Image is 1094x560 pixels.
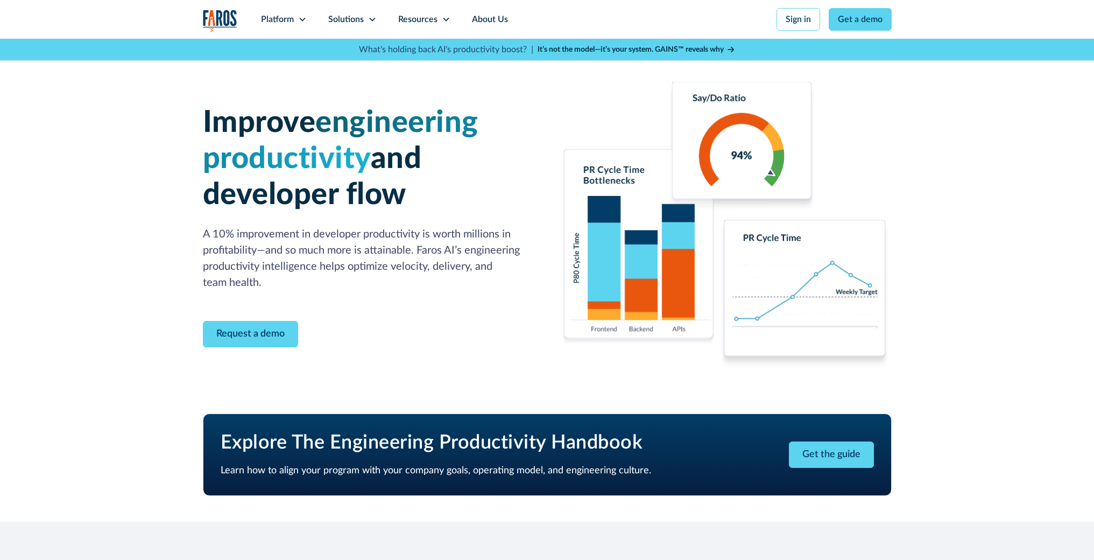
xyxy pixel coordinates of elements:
[359,43,533,56] p: What's holding back AI's productivity boost? |
[203,321,298,347] a: Contact Modal
[777,8,820,31] a: Sign in
[203,108,478,174] span: engineering productivity
[203,10,237,32] a: home
[203,10,237,32] img: Logo of the analytics and reporting company Faros.
[261,13,294,26] div: Platform
[221,464,737,478] p: Learn how to align your program with your company goals, operating model, and engineering culture.
[328,13,364,26] div: Solutions
[789,442,874,468] a: Get the guide
[829,8,892,31] a: Get a demo
[538,44,736,55] a: It’s not the model—it’s your system. GAINS™ reveals why
[538,46,724,53] strong: It’s not the model—it’s your system. GAINS™ reveals why
[203,226,534,291] p: A 10% improvement in developer productivity is worth millions in profitability—and so much more i...
[221,431,737,454] h2: Explore The Engineering Productivity Handbook
[203,105,534,214] h1: Improve and developer flow
[398,13,437,26] div: Resources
